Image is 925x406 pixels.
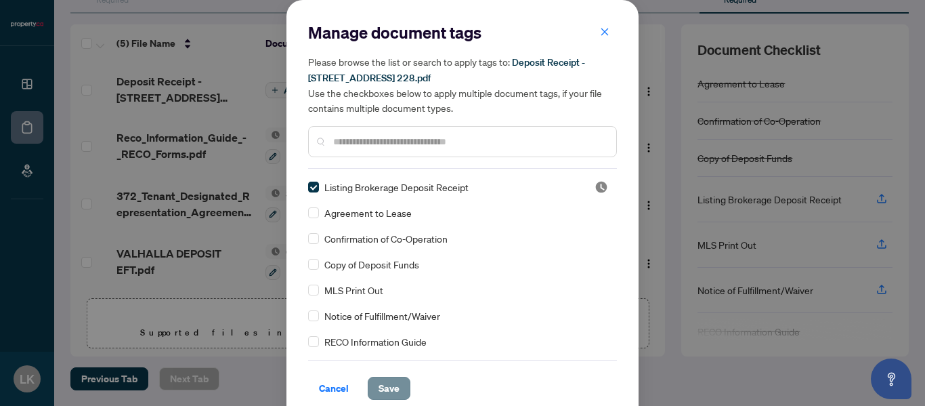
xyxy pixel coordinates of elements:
span: Notice of Fulfillment/Waiver [324,308,440,323]
h2: Manage document tags [308,22,617,43]
span: MLS Print Out [324,283,383,298]
span: Agreement to Lease [324,205,412,220]
span: Copy of Deposit Funds [324,257,419,272]
span: Cancel [319,378,349,399]
button: Open asap [871,359,911,399]
span: RECO Information Guide [324,334,427,349]
img: status [595,180,608,194]
span: close [600,27,609,37]
button: Save [368,377,410,400]
button: Cancel [308,377,360,400]
span: Save [379,378,400,399]
span: Confirmation of Co-Operation [324,231,448,246]
span: Listing Brokerage Deposit Receipt [324,180,469,195]
span: Pending Review [595,180,608,194]
h5: Please browse the list or search to apply tags to: Use the checkboxes below to apply multiple doc... [308,54,617,115]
